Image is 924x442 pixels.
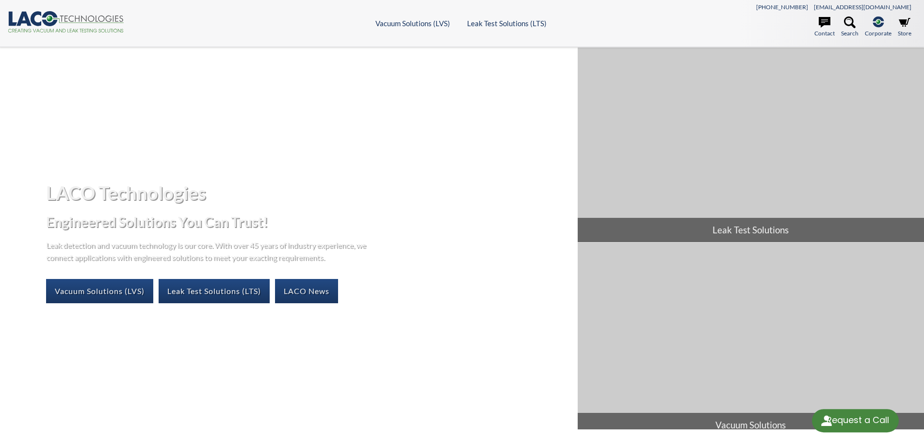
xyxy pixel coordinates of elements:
[841,16,859,38] a: Search
[812,409,899,432] div: Request a Call
[827,409,889,431] div: Request a Call
[46,213,569,231] h2: Engineered Solutions You Can Trust!
[814,3,911,11] a: [EMAIL_ADDRESS][DOMAIN_NAME]
[819,413,834,428] img: round button
[375,19,450,28] a: Vacuum Solutions (LVS)
[46,279,153,303] a: Vacuum Solutions (LVS)
[46,181,569,205] h1: LACO Technologies
[467,19,547,28] a: Leak Test Solutions (LTS)
[578,48,924,242] a: Leak Test Solutions
[578,218,924,242] span: Leak Test Solutions
[578,243,924,437] a: Vacuum Solutions
[898,16,911,38] a: Store
[865,29,892,38] span: Corporate
[756,3,808,11] a: [PHONE_NUMBER]
[46,239,371,263] p: Leak detection and vacuum technology is our core. With over 45 years of industry experience, we c...
[578,413,924,437] span: Vacuum Solutions
[159,279,270,303] a: Leak Test Solutions (LTS)
[275,279,338,303] a: LACO News
[814,16,835,38] a: Contact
